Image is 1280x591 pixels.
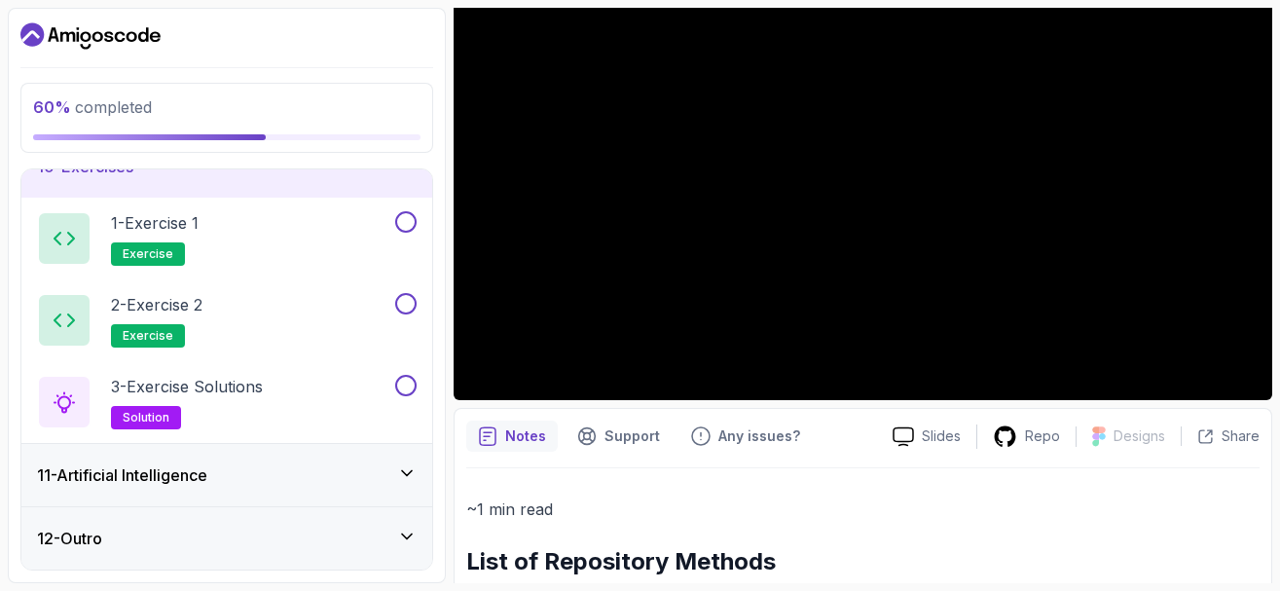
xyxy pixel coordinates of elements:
span: exercise [123,246,173,262]
p: 1 - Exercise 1 [111,211,199,235]
span: 60 % [33,97,71,117]
button: 2-Exercise 2exercise [37,293,417,348]
span: completed [33,97,152,117]
a: Repo [977,425,1076,449]
a: Dashboard [20,20,161,52]
p: Slides [922,426,961,446]
h3: 12 - Outro [37,527,102,550]
p: ~1 min read [466,496,1260,523]
p: 3 - Exercise Solutions [111,375,263,398]
p: Repo [1025,426,1060,446]
p: Designs [1114,426,1165,446]
p: 2 - Exercise 2 [111,293,202,316]
span: exercise [123,328,173,344]
h2: List of Repository Methods [466,546,1260,577]
a: Slides [877,426,976,447]
button: 11-Artificial Intelligence [21,444,432,506]
p: Share [1222,426,1260,446]
span: solution [123,410,169,425]
button: Share [1181,426,1260,446]
button: 3-Exercise Solutionssolution [37,375,417,429]
button: 1-Exercise 1exercise [37,211,417,266]
button: 12-Outro [21,507,432,570]
h3: 11 - Artificial Intelligence [37,463,207,487]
